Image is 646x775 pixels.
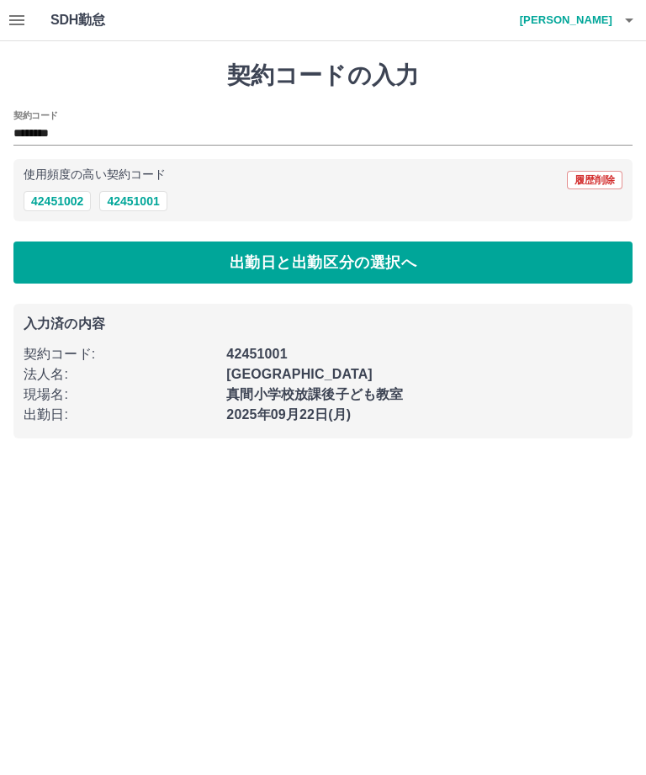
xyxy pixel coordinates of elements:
b: [GEOGRAPHIC_DATA] [226,367,373,381]
p: 使用頻度の高い契約コード [24,169,166,181]
p: 出勤日 : [24,405,216,425]
h1: 契約コードの入力 [13,61,633,90]
button: 42451001 [99,191,167,211]
p: 入力済の内容 [24,317,622,331]
p: 契約コード : [24,344,216,364]
b: 2025年09月22日(月) [226,407,351,422]
button: 出勤日と出勤区分の選択へ [13,242,633,284]
b: 42451001 [226,347,287,361]
p: 法人名 : [24,364,216,385]
p: 現場名 : [24,385,216,405]
h2: 契約コード [13,109,58,122]
button: 42451002 [24,191,91,211]
button: 履歴削除 [567,171,622,189]
b: 真間小学校放課後子ども教室 [226,387,403,401]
